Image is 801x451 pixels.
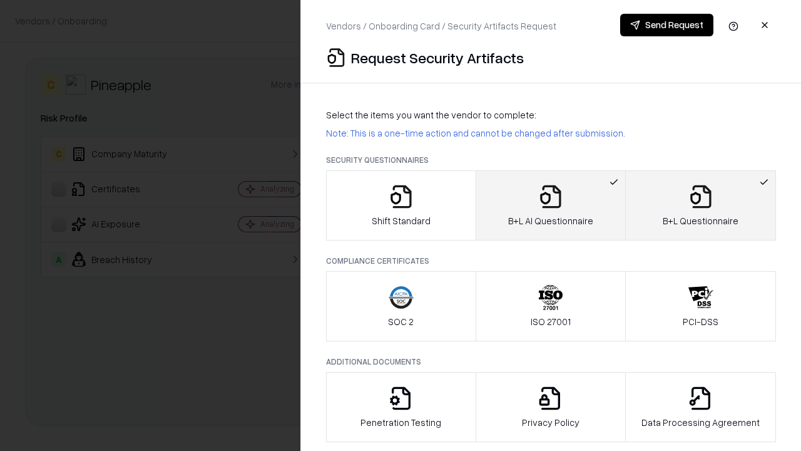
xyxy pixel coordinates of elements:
p: Privacy Policy [522,416,579,429]
button: Privacy Policy [476,372,626,442]
button: B+L Questionnaire [625,170,776,241]
button: B+L AI Questionnaire [476,170,626,241]
button: Penetration Testing [326,372,476,442]
button: ISO 27001 [476,271,626,341]
button: Send Request [620,14,713,36]
p: Note: This is a one-time action and cannot be changed after submission. [326,127,776,140]
p: Compliance Certificates [326,256,776,266]
p: Shift Standard [372,214,431,227]
button: SOC 2 [326,271,476,341]
p: PCI-DSS [683,315,718,328]
p: Security Questionnaires [326,155,776,165]
p: B+L AI Questionnaire [508,214,593,227]
p: SOC 2 [388,315,414,328]
button: Shift Standard [326,170,476,241]
p: Additional Documents [326,356,776,367]
p: ISO 27001 [531,315,571,328]
button: Data Processing Agreement [625,372,776,442]
p: B+L Questionnaire [663,214,738,227]
p: Data Processing Agreement [641,416,760,429]
p: Penetration Testing [360,416,441,429]
p: Vendors / Onboarding Card / Security Artifacts Request [326,19,556,33]
button: PCI-DSS [625,271,776,341]
p: Select the items you want the vendor to complete: [326,108,776,122]
p: Request Security Artifacts [351,48,524,68]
